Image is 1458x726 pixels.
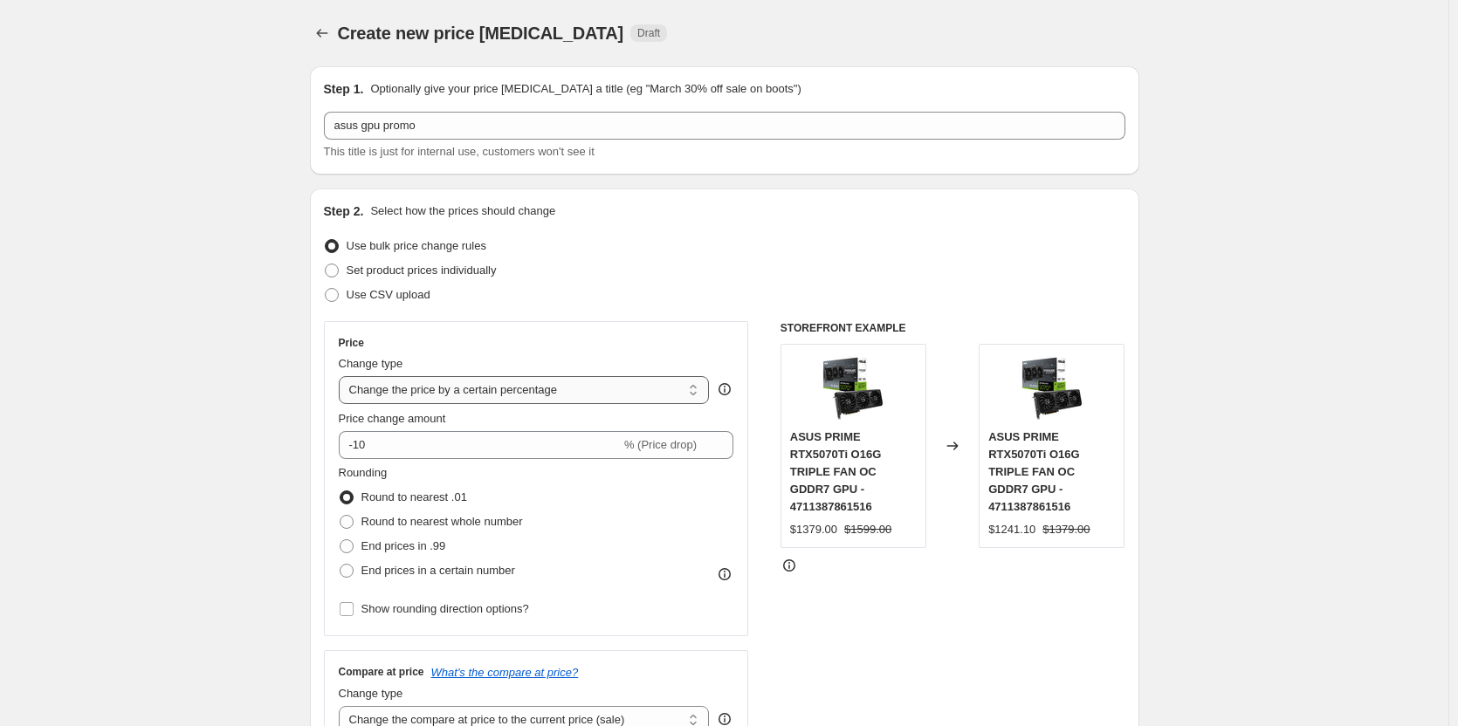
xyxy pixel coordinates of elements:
[637,26,660,40] span: Draft
[339,687,403,700] span: Change type
[324,202,364,220] h2: Step 2.
[790,521,837,538] div: $1379.00
[844,521,891,538] strike: $1599.00
[431,666,579,679] button: What's the compare at price?
[624,438,697,451] span: % (Price drop)
[988,430,1080,513] span: ASUS PRIME RTX5070Ti O16G TRIPLE FAN OC GDDR7 GPU - 4711387861516
[790,430,882,513] span: ASUS PRIME RTX5070Ti O16G TRIPLE FAN OC GDDR7 GPU - 4711387861516
[324,145,595,158] span: This title is just for internal use, customers won't see it
[361,564,515,577] span: End prices in a certain number
[338,24,624,43] span: Create new price [MEDICAL_DATA]
[339,431,621,459] input: -15
[339,336,364,350] h3: Price
[716,380,733,398] div: help
[818,353,888,423] img: PRIME-RTX5070TI-O16G_80x.jpg
[361,602,529,615] span: Show rounding direction options?
[347,239,486,252] span: Use bulk price change rules
[370,80,801,98] p: Optionally give your price [MEDICAL_DATA] a title (eg "March 30% off sale on boots")
[361,515,523,528] span: Round to nearest whole number
[324,112,1125,140] input: 30% off holiday sale
[781,321,1125,335] h6: STOREFRONT EXAMPLE
[339,412,446,425] span: Price change amount
[324,80,364,98] h2: Step 1.
[988,521,1035,538] div: $1241.10
[347,264,497,277] span: Set product prices individually
[361,490,467,503] span: Round to nearest .01
[310,21,334,45] button: Price change jobs
[339,357,403,370] span: Change type
[1042,521,1090,538] strike: $1379.00
[347,288,430,301] span: Use CSV upload
[361,539,446,552] span: End prices in .99
[1017,353,1087,423] img: PRIME-RTX5070TI-O16G_80x.jpg
[339,665,424,679] h3: Compare at price
[339,466,388,479] span: Rounding
[370,202,555,220] p: Select how the prices should change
